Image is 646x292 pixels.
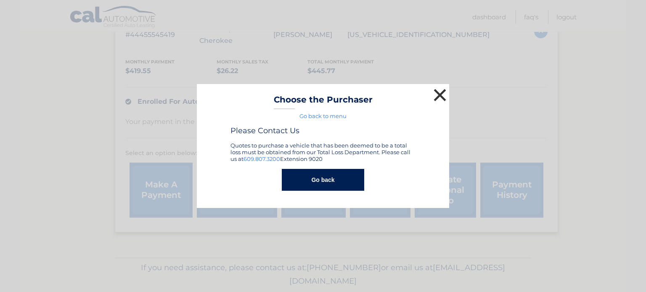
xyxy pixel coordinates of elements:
div: Quotes to purchase a vehicle that has been deemed to be a total loss must be obtained from our To... [230,126,416,162]
a: 609.807.3200 [244,155,280,162]
button: × [432,87,448,103]
a: Go back to menu [299,113,347,119]
h4: Please Contact Us [230,126,416,135]
h3: Choose the Purchaser [274,95,373,109]
button: Go back [282,169,364,191]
